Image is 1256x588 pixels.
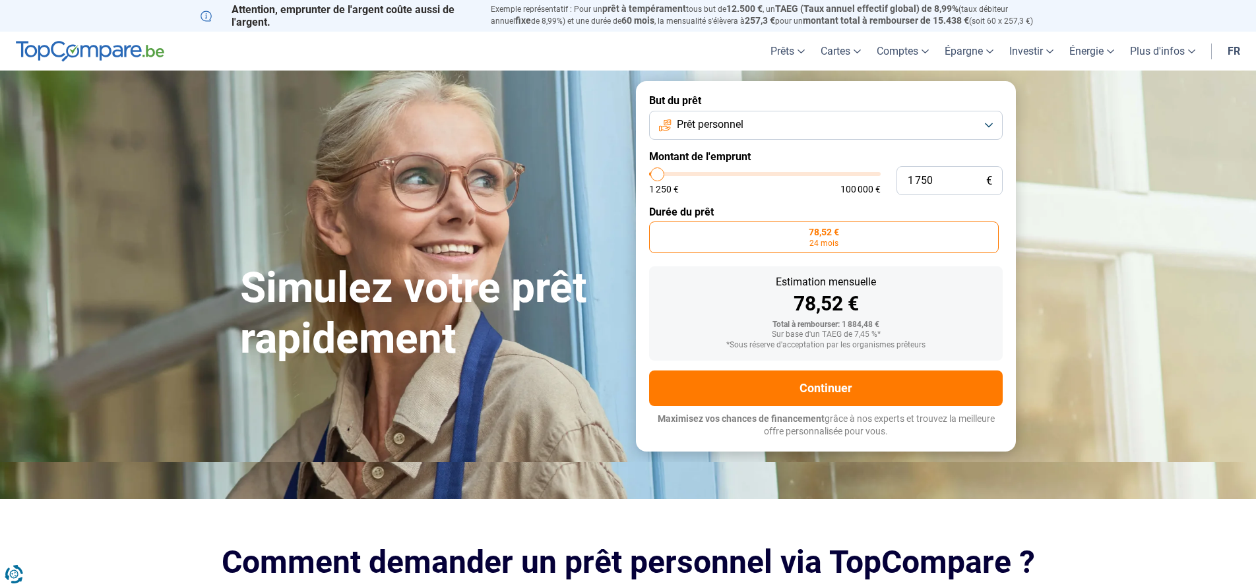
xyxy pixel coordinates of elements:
[1122,32,1203,71] a: Plus d'infos
[986,175,992,187] span: €
[660,277,992,287] div: Estimation mensuelle
[763,32,813,71] a: Prêts
[660,294,992,314] div: 78,52 €
[660,330,992,339] div: Sur base d'un TAEG de 7,45 %*
[1001,32,1061,71] a: Investir
[515,15,531,26] span: fixe
[869,32,937,71] a: Comptes
[775,3,958,14] span: TAEG (Taux annuel effectif global) de 8,99%
[677,117,743,132] span: Prêt personnel
[201,544,1055,580] h2: Comment demander un prêt personnel via TopCompare ?
[809,227,839,237] span: 78,52 €
[649,413,1003,438] p: grâce à nos experts et trouvez la meilleure offre personnalisée pour vous.
[621,15,654,26] span: 60 mois
[649,370,1003,406] button: Continuer
[726,3,763,14] span: 12.500 €
[660,320,992,330] div: Total à rembourser: 1 884,48 €
[649,206,1003,218] label: Durée du prêt
[1061,32,1122,71] a: Énergie
[240,263,620,365] h1: Simulez votre prêt rapidement
[649,111,1003,140] button: Prêt personnel
[1220,32,1248,71] a: fr
[649,150,1003,163] label: Montant de l'emprunt
[649,94,1003,107] label: But du prêt
[649,185,679,194] span: 1 250 €
[201,3,475,28] p: Attention, emprunter de l'argent coûte aussi de l'argent.
[809,239,838,247] span: 24 mois
[602,3,686,14] span: prêt à tempérament
[16,41,164,62] img: TopCompare
[813,32,869,71] a: Cartes
[491,3,1055,27] p: Exemple représentatif : Pour un tous but de , un (taux débiteur annuel de 8,99%) et une durée de ...
[660,341,992,350] div: *Sous réserve d'acceptation par les organismes prêteurs
[937,32,1001,71] a: Épargne
[803,15,969,26] span: montant total à rembourser de 15.438 €
[745,15,775,26] span: 257,3 €
[658,413,825,424] span: Maximisez vos chances de financement
[840,185,881,194] span: 100 000 €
